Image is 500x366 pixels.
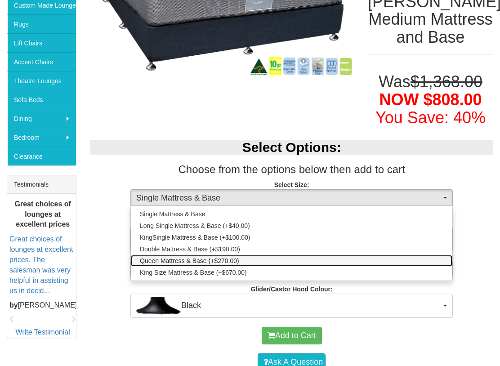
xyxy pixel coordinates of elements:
span: Double Mattress & Base (+$190.00) [140,245,240,254]
span: KingSingle Mattress & Base (+$100.00) [140,233,250,242]
span: Single Mattress & Base [140,210,205,219]
span: King Size Mattress & Base (+$670.00) [140,268,247,277]
span: Queen Mattress & Base (+$270.00) [140,256,239,265]
span: Long Single Mattress & Base (+$40.00) [140,221,250,230]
